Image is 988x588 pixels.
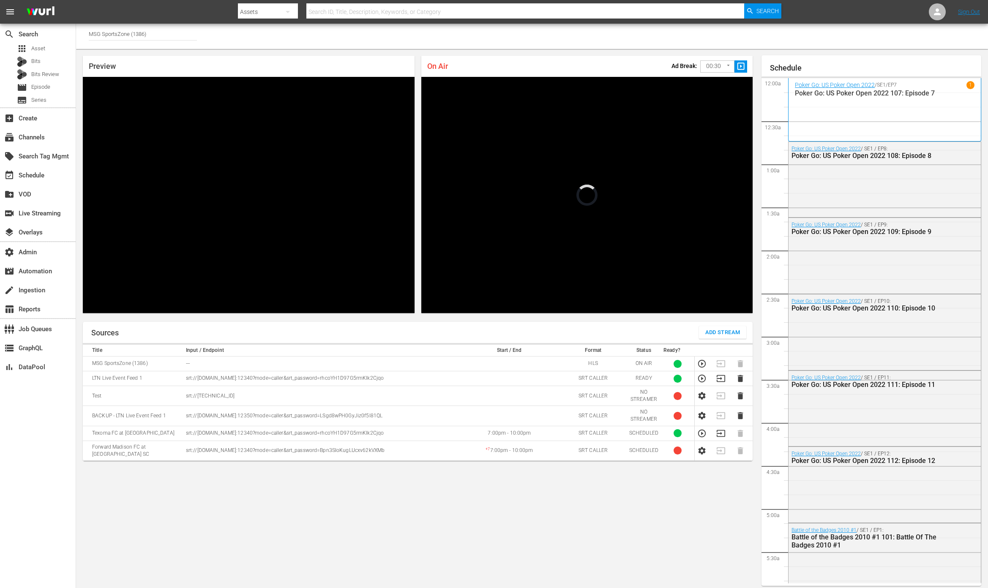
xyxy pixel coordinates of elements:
td: SCHEDULED [627,426,661,441]
th: Format [560,345,627,357]
p: srt://[DOMAIN_NAME]:12340?mode=caller&srt_password=Bpn3SIoKugLUcxv62kVXMb [186,447,457,454]
button: Delete [736,411,745,420]
button: Preview Stream [697,359,707,368]
img: ans4CAIJ8jUAAAAAAAAAAAAAAAAAAAAAAAAgQb4GAAAAAAAAAAAAAAAAAAAAAAAAJMjXAAAAAAAAAAAAAAAAAAAAAAAAgAT5G... [20,2,61,22]
td: 7:00pm - 10:00pm [459,441,560,460]
span: Search [4,29,14,39]
div: / SE1 / EP11: [791,375,937,389]
div: 00:30 [700,58,735,74]
span: Series [17,95,27,105]
span: Channels [4,132,14,142]
button: Configure [697,411,707,420]
td: Test [83,386,183,406]
td: NO STREAMER [627,406,661,426]
td: Texoma FC at [GEOGRAPHIC_DATA] [83,426,183,441]
div: Poker Go: US Poker Open 2022 109: Episode 9 [791,228,937,236]
span: Preview [89,62,116,71]
div: / SE1 / EP1: [791,527,937,549]
div: Bits Review [17,69,27,79]
span: Episode [17,82,27,93]
button: Delete [736,391,745,400]
div: Battle of the Badges 2010 #1 101: Battle Of The Badges 2010 #1 [791,533,937,549]
p: EP7 [888,82,897,88]
span: Create [4,113,14,123]
div: Video Player [421,77,753,313]
span: Job Queues [4,324,14,334]
a: Poker Go: US Poker Open 2022 [791,146,861,152]
span: Automation [4,266,14,276]
div: / SE1 / EP9: [791,222,937,236]
td: HLS [560,357,627,371]
span: DataPool [4,362,14,372]
span: GraphQL [4,343,14,353]
p: Poker Go: US Poker Open 2022 107: Episode 7 [795,89,974,97]
a: Poker Go: US Poker Open 2022 [791,375,861,381]
a: Poker Go: US Poker Open 2022 [795,82,875,88]
h1: Sources [91,329,119,337]
div: Video Player [83,77,415,313]
span: Asset [31,44,45,53]
span: VOD [4,189,14,199]
div: Poker Go: US Poker Open 2022 110: Episode 10 [791,304,937,312]
button: Search [744,3,781,19]
th: Status [627,345,661,357]
a: Sign Out [958,8,980,15]
th: Start / End [459,345,560,357]
td: BACKUP - LTN Live Event Feed 1 [83,406,183,426]
td: LTN Live Event Feed 1 [83,371,183,386]
td: SRT CALLER [560,441,627,460]
td: SRT CALLER [560,426,627,441]
span: Overlays [4,227,14,237]
p: srt://[DOMAIN_NAME]:12340?mode=caller&srt_password=rhcoYH1D97G5rmKIk2Cjqo [186,430,457,437]
span: Live Streaming [4,208,14,218]
p: / [875,82,877,88]
td: SRT CALLER [560,371,627,386]
div: Poker Go: US Poker Open 2022 111: Episode 11 [791,381,937,389]
p: srt://[DOMAIN_NAME]:12340?mode=caller&srt_password=rhcoYH1D97G5rmKIk2Cjqo [186,375,457,382]
span: On Air [427,62,448,71]
span: menu [5,7,15,17]
h1: Schedule [770,64,981,72]
td: --- [183,357,459,371]
span: Schedule [4,170,14,180]
th: Title [83,345,183,357]
span: Episode [31,83,50,91]
a: Poker Go: US Poker Open 2022 [791,298,861,304]
td: 7:00pm - 10:00pm [459,426,560,441]
div: / SE1 / EP8: [791,146,937,160]
button: Configure [697,446,707,455]
span: Search Tag Mgmt [4,151,14,161]
td: Forward Madison FC at [GEOGRAPHIC_DATA] SC [83,441,183,460]
th: Input / Endpoint [183,345,459,357]
button: Add Stream [699,326,747,339]
span: Asset [17,44,27,54]
div: Poker Go: US Poker Open 2022 108: Episode 8 [791,152,937,160]
a: Poker Go: US Poker Open 2022 [791,222,861,228]
div: / SE1 / EP10: [791,298,937,312]
td: MSG SportsZone (1386) [83,357,183,371]
button: Transition [716,429,726,438]
span: slideshow_sharp [736,62,746,71]
p: 1 [969,82,972,88]
div: Bits [17,57,27,67]
span: Search [756,3,779,19]
div: Poker Go: US Poker Open 2022 112: Episode 12 [791,457,937,465]
span: Add Stream [705,328,740,338]
span: Ingestion [4,285,14,295]
button: Configure [697,391,707,400]
td: SRT CALLER [560,386,627,406]
button: Preview Stream [697,429,707,438]
span: Bits [31,57,41,65]
span: Admin [4,247,14,257]
p: srt://[TECHNICAL_ID] [186,392,457,400]
span: Bits Review [31,70,59,79]
td: SCHEDULED [627,441,661,460]
button: Transition [716,374,726,383]
td: READY [627,371,661,386]
div: / SE1 / EP12: [791,451,937,465]
sup: + 7 [486,447,490,451]
a: Poker Go: US Poker Open 2022 [791,451,861,457]
td: SRT CALLER [560,406,627,426]
td: ON AIR [627,357,661,371]
a: Battle of the Badges 2010 #1 [791,527,857,533]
